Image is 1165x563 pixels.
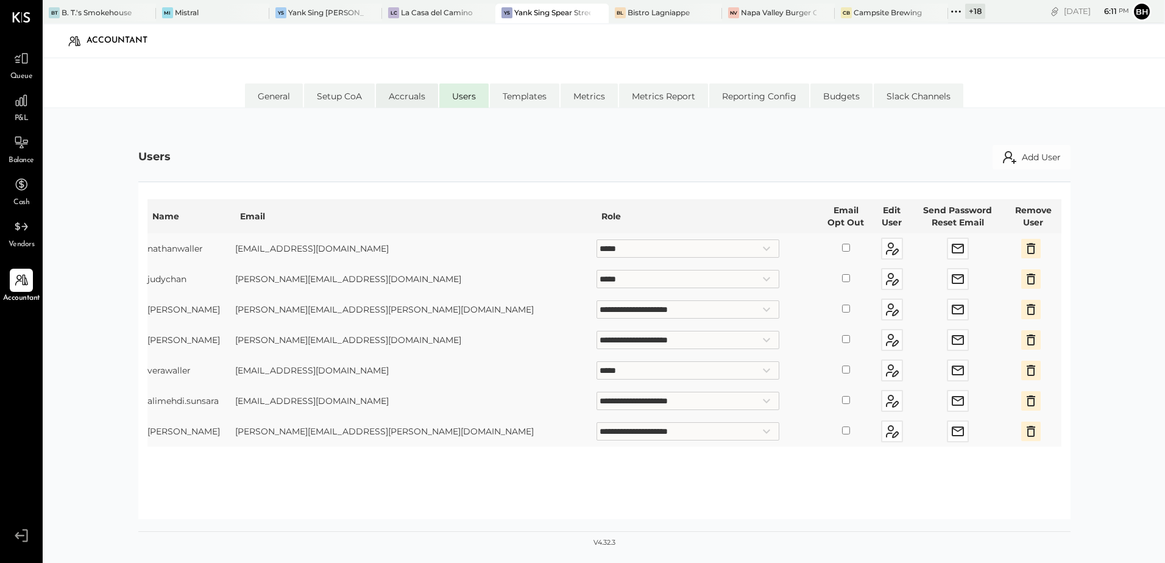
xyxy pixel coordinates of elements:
[993,145,1071,169] button: Add User
[147,355,235,386] td: verawaller
[439,83,489,108] li: Users
[401,7,473,18] div: La Casa del Camino
[15,113,29,124] span: P&L
[147,233,235,264] td: nathanwaller
[490,83,559,108] li: Templates
[235,294,597,325] td: [PERSON_NAME][EMAIL_ADDRESS][PERSON_NAME][DOMAIN_NAME]
[619,83,708,108] li: Metrics Report
[1049,5,1061,18] div: copy link
[10,71,33,82] span: Queue
[147,325,235,355] td: [PERSON_NAME]
[1,47,42,82] a: Queue
[709,83,809,108] li: Reporting Config
[388,7,399,18] div: LC
[874,83,963,108] li: Slack Channels
[728,7,739,18] div: NV
[235,233,597,264] td: [EMAIL_ADDRESS][DOMAIN_NAME]
[147,416,235,447] td: [PERSON_NAME]
[874,199,910,233] th: Edit User
[288,7,364,18] div: Yank Sing [PERSON_NAME][GEOGRAPHIC_DATA]
[235,264,597,294] td: [PERSON_NAME][EMAIL_ADDRESS][DOMAIN_NAME]
[235,386,597,416] td: [EMAIL_ADDRESS][DOMAIN_NAME]
[62,7,132,18] div: B. T.'s Smokehouse
[561,83,618,108] li: Metrics
[175,7,199,18] div: Mistral
[1,173,42,208] a: Cash
[1,269,42,304] a: Accountant
[818,199,874,233] th: Email Opt Out
[628,7,690,18] div: Bistro Lagniappe
[13,197,29,208] span: Cash
[854,7,922,18] div: Campsite Brewing
[1064,5,1129,17] div: [DATE]
[910,199,1005,233] th: Send Password Reset Email
[87,31,160,51] div: Accountant
[376,83,438,108] li: Accruals
[9,239,35,250] span: Vendors
[501,7,512,18] div: YS
[147,264,235,294] td: judychan
[841,7,852,18] div: CB
[235,416,597,447] td: [PERSON_NAME][EMAIL_ADDRESS][PERSON_NAME][DOMAIN_NAME]
[235,355,597,386] td: [EMAIL_ADDRESS][DOMAIN_NAME]
[810,83,873,108] li: Budgets
[49,7,60,18] div: BT
[162,7,173,18] div: Mi
[1,131,42,166] a: Balance
[9,155,34,166] span: Balance
[147,294,235,325] td: [PERSON_NAME]
[138,149,171,165] div: Users
[3,293,40,304] span: Accountant
[147,199,235,233] th: Name
[597,199,818,233] th: Role
[514,7,590,18] div: Yank Sing Spear Street
[1,89,42,124] a: P&L
[275,7,286,18] div: YS
[235,199,597,233] th: Email
[147,386,235,416] td: alimehdi.sunsara
[593,538,615,548] div: v 4.32.3
[304,83,375,108] li: Setup CoA
[1005,199,1061,233] th: Remove User
[965,4,985,19] div: + 18
[1,215,42,250] a: Vendors
[741,7,817,18] div: Napa Valley Burger Company
[245,83,303,108] li: General
[1132,2,1152,21] button: Bh
[235,325,597,355] td: [PERSON_NAME][EMAIL_ADDRESS][DOMAIN_NAME]
[615,7,626,18] div: BL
